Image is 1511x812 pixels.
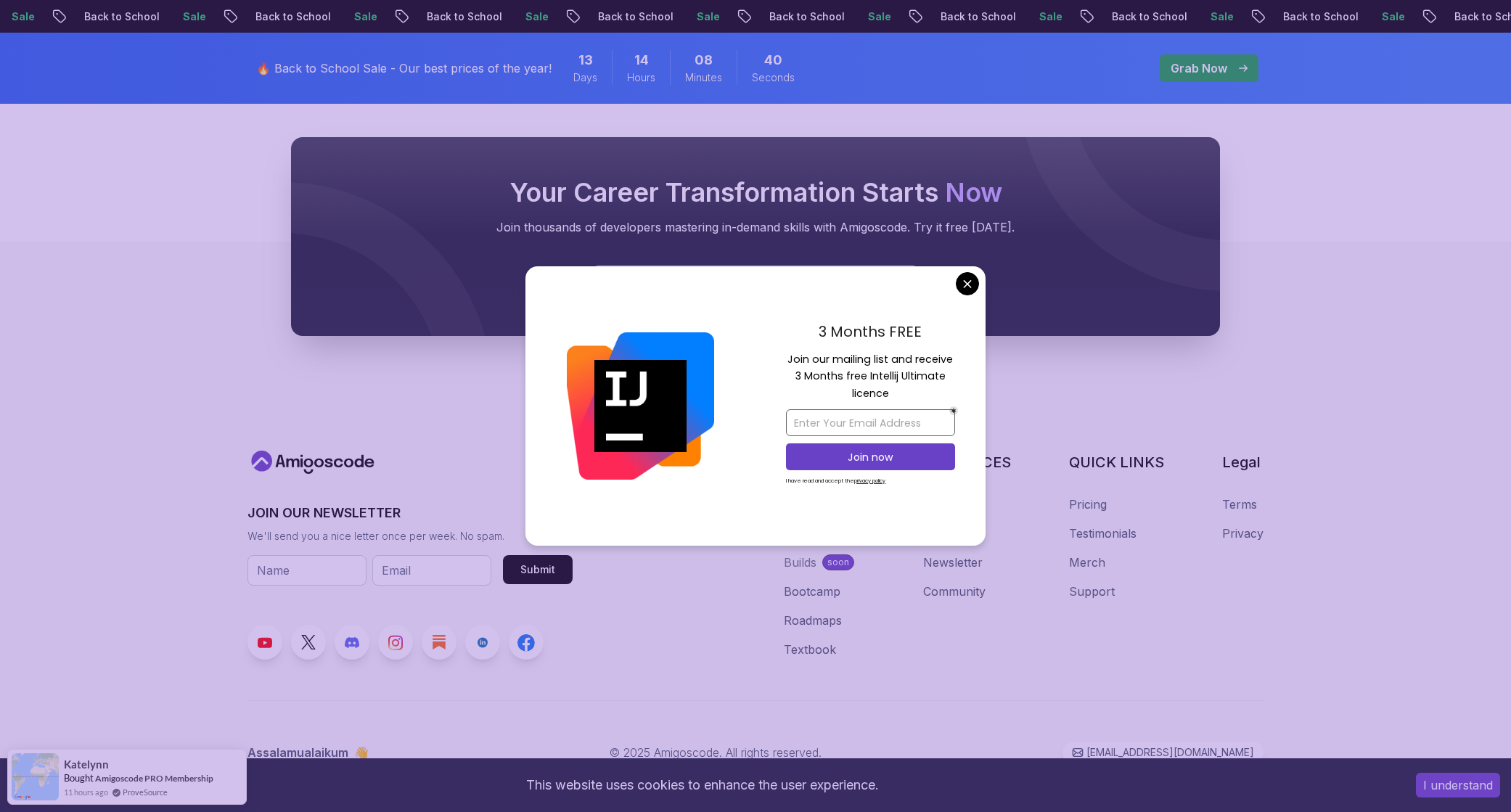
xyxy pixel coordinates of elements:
p: © 2025 Amigoscode. All rights reserved. [610,744,822,761]
a: Bootcamp [784,583,840,600]
input: Email [372,555,491,586]
span: 13 Days [578,50,593,70]
div: This website uses cookies to enhance the user experience. [11,769,1394,801]
p: Sale [853,9,899,24]
a: Youtube link [247,625,282,660]
a: Support [1069,583,1115,600]
p: Back to School [1097,9,1195,24]
p: Sale [1024,9,1070,24]
span: 40 Seconds [764,50,782,70]
a: Instagram link [378,625,413,660]
button: Accept cookies [1416,773,1500,797]
p: 🔥 Back to School Sale - Our best prices of the year! [256,60,552,77]
a: [EMAIL_ADDRESS][DOMAIN_NAME] [1062,742,1264,763]
h3: QUICK LINKS [1069,452,1164,472]
a: LinkedIn link [465,625,500,660]
img: provesource social proof notification image [12,753,59,800]
a: Signin page [593,265,918,295]
p: Sale [510,9,557,24]
input: Name [247,555,367,586]
a: Twitter link [291,625,326,660]
span: 8 Minutes [695,50,713,70]
a: Privacy [1222,525,1264,542]
a: Discord link [335,625,369,660]
a: Pricing [1069,496,1107,513]
p: We'll send you a nice letter once per week. No spam. [247,529,573,544]
span: 14 Hours [634,50,649,70]
a: Roadmaps [784,612,842,629]
h2: Your Career Transformation Starts [320,178,1191,207]
span: 11 hours ago [64,786,108,798]
span: Seconds [752,70,795,85]
p: Assalamualaikum [247,744,369,761]
span: Minutes [685,70,722,85]
a: ProveSource [123,786,168,798]
a: Community [923,583,986,600]
a: Terms [1222,496,1257,513]
span: Days [573,70,597,85]
p: Back to School [240,9,339,24]
span: Now [945,176,1002,208]
p: Back to School [69,9,168,24]
a: Textbook [784,641,836,658]
a: Merch [1069,554,1105,571]
p: Back to School [583,9,681,24]
span: Hours [627,70,655,85]
p: Back to School [925,9,1024,24]
p: Back to School [1268,9,1367,24]
p: Sale [681,9,728,24]
h3: JOIN OUR NEWSLETTER [247,503,573,523]
p: [EMAIL_ADDRESS][DOMAIN_NAME] [1086,745,1254,760]
a: Facebook link [509,625,544,660]
p: Grab Now [1171,60,1227,77]
button: Submit [503,555,573,584]
p: Join thousands of developers mastering in-demand skills with Amigoscode. Try it free [DATE]. [320,218,1191,236]
div: Builds [784,554,816,571]
p: soon [827,557,849,568]
p: Sale [1195,9,1242,24]
a: Amigoscode PRO Membership [95,773,213,784]
p: Sale [1367,9,1413,24]
p: Sale [168,9,214,24]
h3: Legal [1222,452,1264,472]
span: 👋 [354,744,369,762]
span: Bought [64,772,94,784]
a: Testimonials [1069,525,1137,542]
p: Back to School [754,9,853,24]
p: Sale [339,9,385,24]
span: Katelynn [64,758,109,771]
div: Submit [520,562,555,577]
p: Back to School [411,9,510,24]
a: Newsletter [923,554,983,571]
a: Blog link [422,625,456,660]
